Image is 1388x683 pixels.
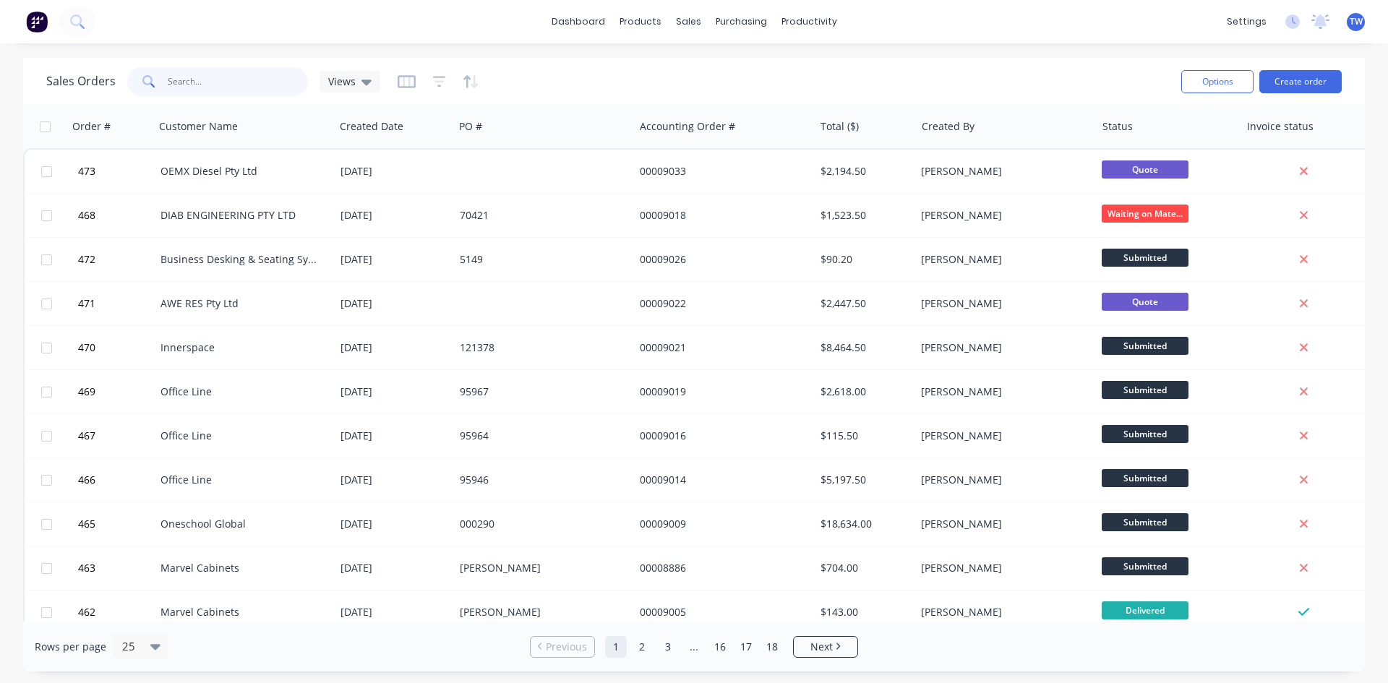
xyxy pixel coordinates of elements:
div: DIAB ENGINEERING PTY LTD [160,208,321,223]
div: Office Line [160,385,321,399]
a: Page 16 [709,636,731,658]
div: 00009014 [640,473,800,487]
div: Business Desking & Seating Systems [160,252,321,267]
div: 00009026 [640,252,800,267]
span: Submitted [1102,249,1188,267]
div: [PERSON_NAME] [921,340,1081,355]
span: 466 [78,473,95,487]
div: $18,634.00 [821,517,905,531]
div: sales [669,11,708,33]
a: Page 3 [657,636,679,658]
div: Invoice status [1247,119,1314,134]
div: 00008886 [640,561,800,575]
span: Rows per page [35,640,106,654]
div: 00009018 [640,208,800,223]
div: Marvel Cabinets [160,561,321,575]
div: $1,523.50 [821,208,905,223]
div: 95964 [460,429,620,443]
span: Views [328,74,356,89]
span: 470 [78,340,95,355]
a: Page 2 [631,636,653,658]
img: Factory [26,11,48,33]
div: $704.00 [821,561,905,575]
div: [DATE] [340,340,448,355]
button: 470 [74,326,160,369]
div: $143.00 [821,605,905,619]
div: 00009005 [640,605,800,619]
div: $8,464.50 [821,340,905,355]
span: Delivered [1102,601,1188,619]
div: [DATE] [340,296,448,311]
a: Page 17 [735,636,757,658]
div: productivity [774,11,844,33]
div: [PERSON_NAME] [921,385,1081,399]
div: $5,197.50 [821,473,905,487]
button: 462 [74,590,160,634]
a: Page 18 [761,636,783,658]
a: Previous page [531,640,594,654]
div: Oneschool Global [160,517,321,531]
div: [PERSON_NAME] [921,252,1081,267]
button: 473 [74,150,160,193]
span: Next [810,640,833,654]
button: 467 [74,414,160,458]
div: 00009021 [640,340,800,355]
span: 467 [78,429,95,443]
div: Accounting Order # [640,119,735,134]
span: Submitted [1102,557,1188,575]
div: [DATE] [340,385,448,399]
span: Submitted [1102,381,1188,399]
div: purchasing [708,11,774,33]
span: Submitted [1102,469,1188,487]
div: 000290 [460,517,620,531]
span: 472 [78,252,95,267]
span: 469 [78,385,95,399]
span: 473 [78,164,95,179]
div: Order # [72,119,111,134]
div: settings [1220,11,1274,33]
div: Office Line [160,473,321,487]
div: [DATE] [340,517,448,531]
div: [PERSON_NAME] [921,429,1081,443]
button: 466 [74,458,160,502]
div: 95967 [460,385,620,399]
button: 465 [74,502,160,546]
div: $2,447.50 [821,296,905,311]
div: Created By [922,119,974,134]
div: $2,194.50 [821,164,905,179]
div: [PERSON_NAME] [921,605,1081,619]
div: 95946 [460,473,620,487]
div: 00009022 [640,296,800,311]
div: 5149 [460,252,620,267]
span: Quote [1102,160,1188,179]
div: 00009009 [640,517,800,531]
ul: Pagination [524,636,864,658]
div: products [612,11,669,33]
div: [PERSON_NAME] [460,605,620,619]
div: Created Date [340,119,403,134]
div: [PERSON_NAME] [921,517,1081,531]
a: Next page [794,640,857,654]
div: 70421 [460,208,620,223]
div: 00009033 [640,164,800,179]
div: OEMX Diesel Pty Ltd [160,164,321,179]
a: dashboard [544,11,612,33]
button: 463 [74,546,160,590]
div: [PERSON_NAME] [921,473,1081,487]
div: Office Line [160,429,321,443]
div: [PERSON_NAME] [921,296,1081,311]
span: 468 [78,208,95,223]
button: 469 [74,370,160,413]
a: Page 1 is your current page [605,636,627,658]
div: [PERSON_NAME] [921,164,1081,179]
div: 00009019 [640,385,800,399]
span: Waiting on Mate... [1102,205,1188,223]
span: 471 [78,296,95,311]
div: AWE RES Pty Ltd [160,296,321,311]
div: 121378 [460,340,620,355]
span: 465 [78,517,95,531]
div: [PERSON_NAME] [460,561,620,575]
a: Jump forward [683,636,705,658]
span: Submitted [1102,513,1188,531]
span: Previous [546,640,587,654]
